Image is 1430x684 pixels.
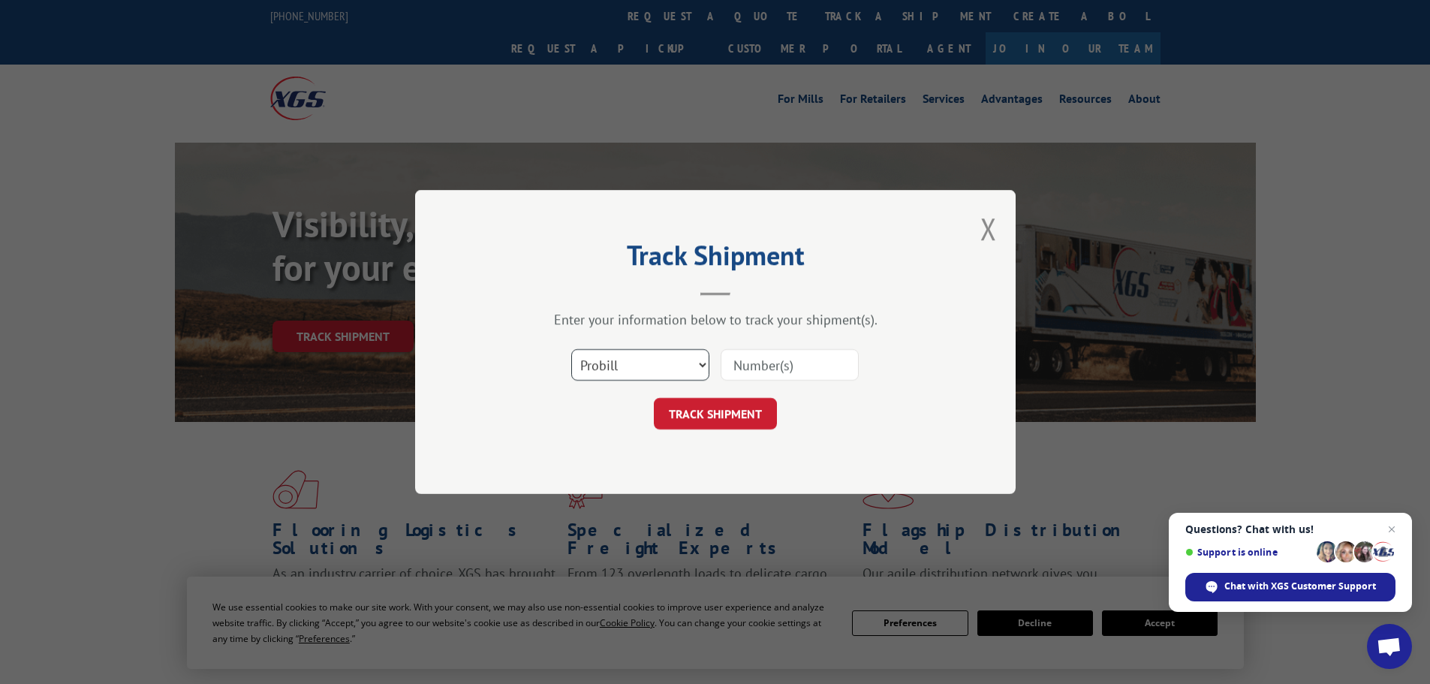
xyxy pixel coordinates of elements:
[490,311,941,328] div: Enter your information below to track your shipment(s).
[980,209,997,249] button: Close modal
[1185,573,1395,601] div: Chat with XGS Customer Support
[654,398,777,429] button: TRACK SHIPMENT
[1185,547,1311,558] span: Support is online
[1185,523,1395,535] span: Questions? Chat with us!
[1224,580,1376,593] span: Chat with XGS Customer Support
[1383,520,1401,538] span: Close chat
[721,349,859,381] input: Number(s)
[490,245,941,273] h2: Track Shipment
[1367,624,1412,669] div: Open chat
